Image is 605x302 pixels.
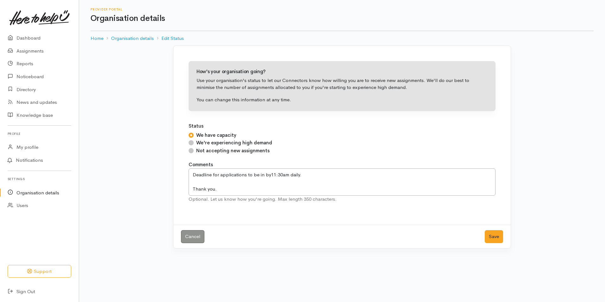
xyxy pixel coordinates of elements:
[196,139,272,147] label: We're experiencing high demand
[189,161,213,168] label: Comments
[8,129,71,138] h6: Profile
[196,96,488,104] p: You can change this information at any time.
[189,123,203,130] label: Status
[90,35,103,42] a: Home
[90,31,594,46] nav: breadcrumb
[485,230,503,243] button: Save
[90,8,594,11] h6: Provider Portal
[189,196,496,203] div: Optional. Let us know how you're going. Max length 350 characters.
[196,77,488,91] p: Use your organisation's status to let our Connectors know how willing you are to receive new assi...
[90,14,594,23] h1: Organisation details
[8,265,71,278] button: Support
[196,132,236,139] label: We have capacity
[196,69,488,74] h4: How's your organisation going?
[111,35,154,42] a: Organisation details
[161,35,184,42] a: Edit Status
[189,168,496,196] textarea: Deadline for applications to be in by11:30am daily. Thank you.
[181,230,204,243] a: Cancel
[196,147,270,154] label: Not accepting new assignments
[8,175,71,183] h6: Settings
